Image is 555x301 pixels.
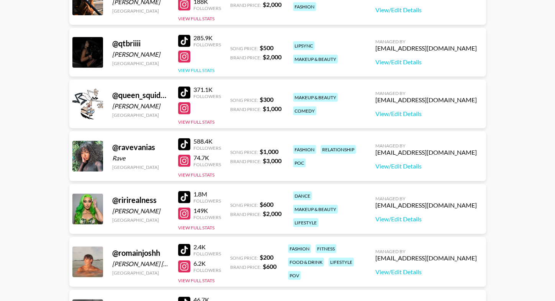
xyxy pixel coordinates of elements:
div: Followers [193,251,221,257]
div: makeup & beauty [293,55,338,64]
div: Followers [193,145,221,151]
div: Followers [193,267,221,273]
div: food & drink [288,258,324,267]
div: @ queen_squid04 [112,90,169,100]
div: makeup & beauty [293,205,338,214]
a: View/Edit Details [375,58,477,66]
div: [EMAIL_ADDRESS][DOMAIN_NAME] [375,201,477,209]
div: lifestyle [329,258,354,267]
div: [EMAIL_ADDRESS][DOMAIN_NAME] [375,44,477,52]
div: [GEOGRAPHIC_DATA] [112,164,169,170]
div: lipsync [293,41,314,50]
strong: $ 300 [260,96,273,103]
div: Followers [193,198,221,204]
span: Brand Price: [230,159,261,164]
div: Rave [112,154,169,162]
strong: $ 1,000 [263,105,282,112]
div: [PERSON_NAME] [112,51,169,58]
div: [PERSON_NAME] [112,207,169,215]
div: [GEOGRAPHIC_DATA] [112,217,169,223]
strong: $ 200 [260,254,273,261]
div: [EMAIL_ADDRESS][DOMAIN_NAME] [375,96,477,104]
span: Brand Price: [230,211,261,217]
div: dance [293,191,312,200]
div: [GEOGRAPHIC_DATA] [112,112,169,118]
span: Brand Price: [230,106,261,112]
div: relationship [321,145,356,154]
strong: $ 3,000 [263,157,282,164]
div: 285.9K [193,34,221,42]
span: Brand Price: [230,2,261,8]
a: View/Edit Details [375,268,477,276]
div: Managed By [375,90,477,96]
div: Managed By [375,143,477,149]
a: View/Edit Details [375,215,477,223]
div: @ ririrealness [112,195,169,205]
strong: $ 500 [260,44,273,51]
div: Followers [193,42,221,47]
span: Brand Price: [230,55,261,61]
span: Song Price: [230,46,258,51]
div: [GEOGRAPHIC_DATA] [112,8,169,14]
a: View/Edit Details [375,6,477,14]
div: 1.8M [193,190,221,198]
a: View/Edit Details [375,110,477,118]
div: Followers [193,93,221,99]
div: 371.1K [193,86,221,93]
div: Managed By [375,249,477,254]
div: [EMAIL_ADDRESS][DOMAIN_NAME] [375,149,477,156]
div: @ qtbriiii [112,39,169,48]
div: fashion [288,244,311,253]
div: [EMAIL_ADDRESS][DOMAIN_NAME] [375,254,477,262]
span: Song Price: [230,149,258,155]
div: lifestyle [293,218,318,227]
div: Managed By [375,196,477,201]
strong: $ 2,000 [263,1,282,8]
div: Followers [193,5,221,11]
button: View Full Stats [178,225,214,231]
strong: $ 600 [260,201,273,208]
div: [PERSON_NAME] [PERSON_NAME] [112,260,169,268]
div: Managed By [375,39,477,44]
div: @ romainjoshh [112,248,169,258]
div: 74.7K [193,154,221,162]
div: [GEOGRAPHIC_DATA] [112,61,169,66]
span: Song Price: [230,202,258,208]
div: pov [288,271,301,280]
button: View Full Stats [178,16,214,21]
div: 149K [193,207,221,214]
div: @ ravevanias [112,142,169,152]
strong: $ 2,000 [263,53,282,61]
button: View Full Stats [178,172,214,178]
div: 2.4K [193,243,221,251]
button: View Full Stats [178,67,214,73]
div: 588.4K [193,137,221,145]
div: fashion [293,2,316,11]
div: makeup & beauty [293,93,338,102]
div: fitness [316,244,336,253]
span: Song Price: [230,97,258,103]
span: Song Price: [230,255,258,261]
strong: $ 2,000 [263,210,282,217]
button: View Full Stats [178,119,214,125]
span: Brand Price: [230,264,261,270]
div: fashion [293,145,316,154]
div: [GEOGRAPHIC_DATA] [112,270,169,276]
div: Followers [193,214,221,220]
button: View Full Stats [178,278,214,283]
div: Followers [193,162,221,167]
strong: $ 600 [263,263,277,270]
strong: $ 1,000 [260,148,278,155]
div: [PERSON_NAME] [112,102,169,110]
div: poc [293,159,306,167]
a: View/Edit Details [375,162,477,170]
div: 6.2K [193,260,221,267]
div: comedy [293,106,316,115]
